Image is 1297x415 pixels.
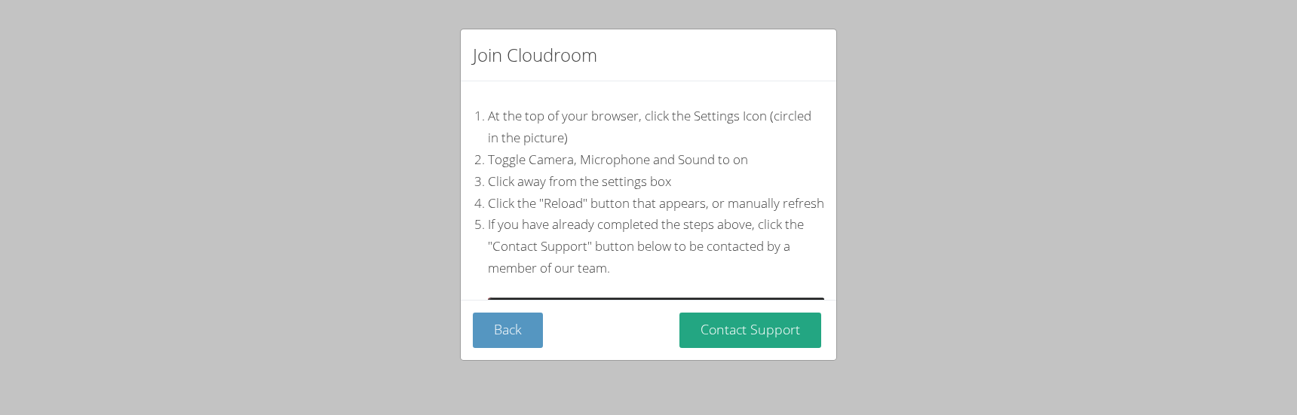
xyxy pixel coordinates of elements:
[473,313,543,348] button: Back
[488,193,824,215] li: Click the "Reload" button that appears, or manually refresh
[473,41,597,69] h2: Join Cloudroom
[488,171,824,193] li: Click away from the settings box
[488,105,824,149] li: At the top of your browser, click the Settings Icon (circled in the picture)
[679,313,821,348] button: Contact Support
[488,214,824,279] li: If you have already completed the steps above, click the "Contact Support" button below to be con...
[488,149,824,171] li: Toggle Camera, Microphone and Sound to on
